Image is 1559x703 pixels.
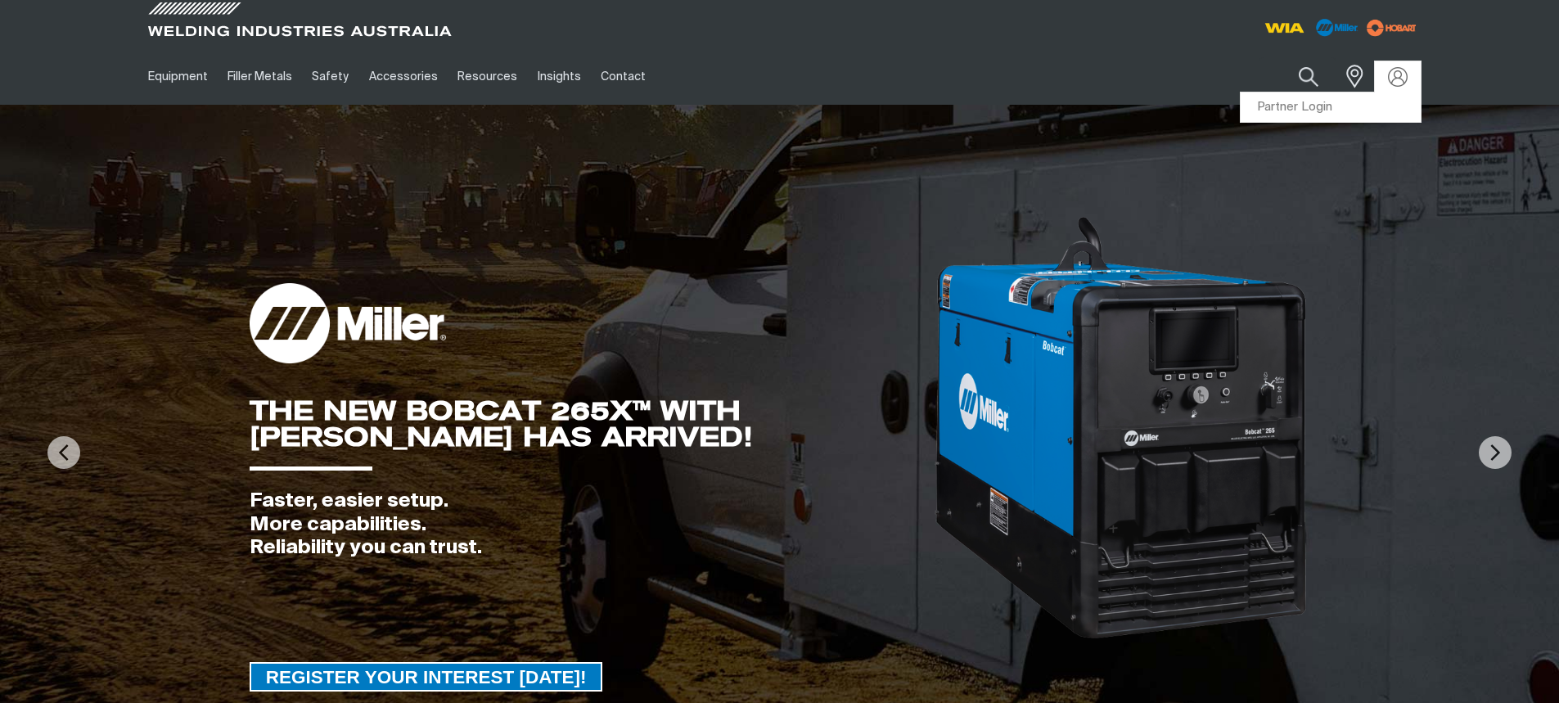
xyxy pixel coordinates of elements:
img: miller [1362,16,1422,40]
img: NextArrow [1479,436,1512,469]
input: Product name or item number... [1259,57,1336,96]
a: Equipment [138,48,218,105]
img: PrevArrow [47,436,80,469]
div: Faster, easier setup. More capabilities. Reliability you can trust. [250,489,933,560]
a: Insights [527,48,590,105]
a: Partner Login [1241,92,1421,123]
a: REGISTER YOUR INTEREST TODAY! [250,662,603,692]
nav: Main [138,48,1101,105]
a: Safety [302,48,358,105]
a: Accessories [359,48,448,105]
a: Filler Metals [218,48,302,105]
button: Search products [1281,57,1336,96]
div: THE NEW BOBCAT 265X™ WITH [PERSON_NAME] HAS ARRIVED! [250,398,933,450]
span: REGISTER YOUR INTEREST [DATE]! [251,662,602,692]
a: Contact [591,48,656,105]
a: Resources [448,48,527,105]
